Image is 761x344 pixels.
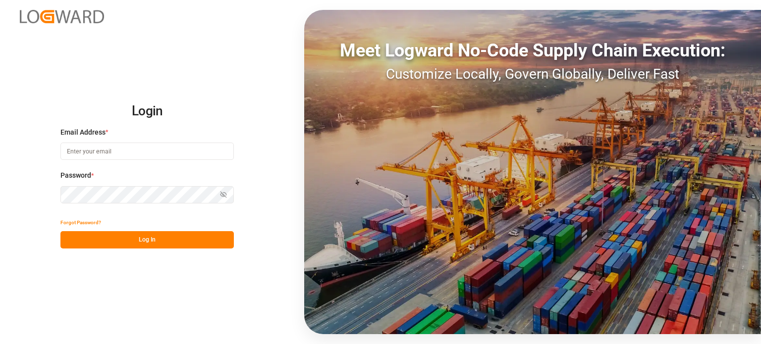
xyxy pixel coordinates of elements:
[304,64,761,85] div: Customize Locally, Govern Globally, Deliver Fast
[60,96,234,127] h2: Login
[60,127,106,138] span: Email Address
[304,37,761,64] div: Meet Logward No-Code Supply Chain Execution:
[60,214,101,231] button: Forgot Password?
[20,10,104,23] img: Logward_new_orange.png
[60,170,91,181] span: Password
[60,143,234,160] input: Enter your email
[60,231,234,248] button: Log In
